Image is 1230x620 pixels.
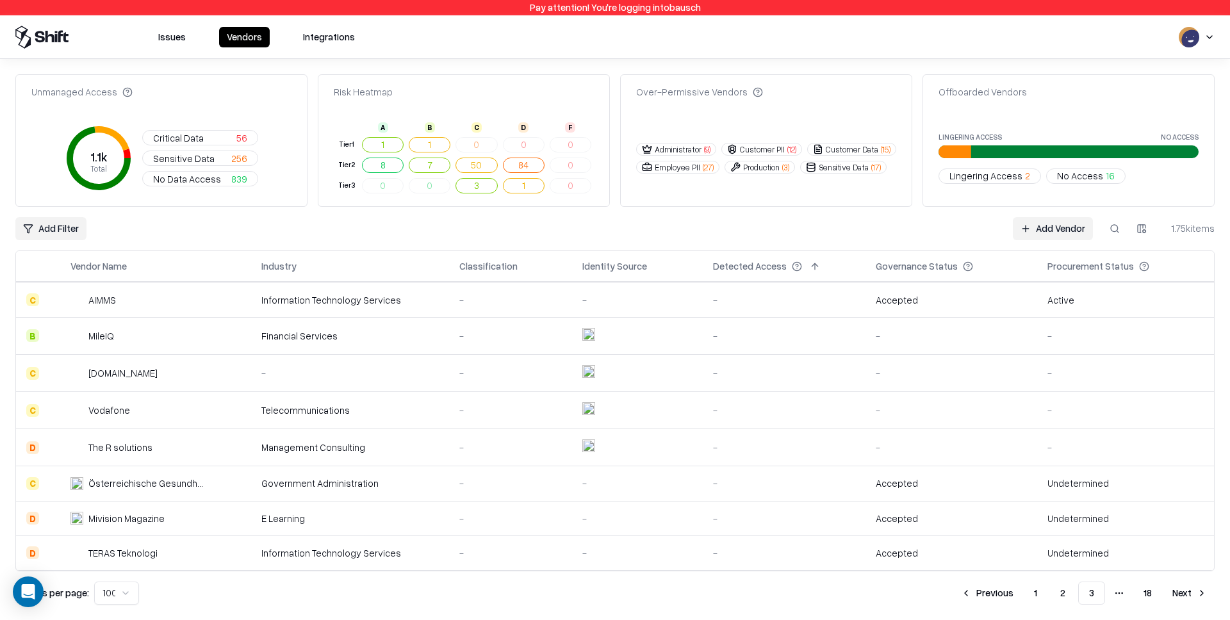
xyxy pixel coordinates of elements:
[876,512,918,525] div: Accepted
[142,151,258,166] button: Sensitive Data256
[503,178,545,193] button: 1
[1047,259,1134,273] div: Procurement Status
[26,404,39,417] div: C
[90,164,107,174] tspan: Total
[582,293,693,307] div: -
[153,172,221,186] span: No Data Access
[459,366,562,380] div: -
[261,259,297,273] div: Industry
[459,404,562,417] div: -
[876,441,1026,454] div: -
[261,366,439,380] div: -
[362,158,404,173] button: 8
[362,137,404,152] button: 1
[26,512,39,525] div: D
[1047,366,1204,380] div: -
[70,367,83,380] img: defihealthcare.com.mx
[142,130,258,145] button: Critical Data56
[582,259,647,273] div: Identity Source
[70,404,83,417] img: Vodafone
[459,546,562,560] div: -
[782,162,789,173] span: ( 3 )
[503,158,545,173] button: 84
[939,168,1041,184] button: Lingering Access2
[876,329,1026,343] div: -
[713,259,787,273] div: Detected Access
[582,365,595,378] img: entra.microsoft.com
[713,366,855,380] div: -
[1047,441,1204,454] div: -
[871,162,881,173] span: ( 17 )
[70,441,83,454] img: The R solutions
[70,293,83,306] img: AIMMS
[582,546,693,560] div: -
[88,329,114,343] div: MileIQ
[425,122,435,133] div: B
[70,259,127,273] div: Vendor Name
[787,144,796,155] span: ( 12 )
[1024,582,1047,605] button: 1
[70,329,83,342] img: MileIQ
[713,441,855,454] div: -
[151,27,193,47] button: Issues
[459,512,562,525] div: -
[949,169,1022,183] span: Lingering Access
[26,329,39,342] div: B
[1047,329,1204,343] div: -
[713,293,855,307] div: -
[1133,582,1162,605] button: 18
[88,546,158,560] div: TERAS Teknologi
[1037,535,1214,570] td: Undetermined
[704,144,710,155] span: ( 9 )
[1050,582,1076,605] button: 2
[459,477,562,490] div: -
[876,259,958,273] div: Governance Status
[231,172,247,186] span: 839
[636,143,716,156] button: Administrator(9)
[636,161,719,174] button: Employee PII(27)
[15,217,86,240] button: Add Filter
[582,439,595,452] img: entra.microsoft.com
[13,576,44,607] div: Open Intercom Messenger
[459,293,562,307] div: -
[31,85,133,99] div: Unmanaged Access
[1046,168,1126,184] button: No Access16
[236,131,247,145] span: 56
[153,131,204,145] span: Critical Data
[582,512,693,525] div: -
[1161,133,1199,140] label: No Access
[713,477,855,490] div: -
[409,137,450,152] button: 1
[1037,282,1214,317] td: Active
[876,477,918,490] div: Accepted
[1025,169,1030,183] span: 2
[1163,222,1215,235] div: 1.75k items
[378,122,388,133] div: A
[939,133,1002,140] label: Lingering Access
[261,512,439,525] div: E Learning
[88,441,152,454] div: The R solutions
[26,367,39,380] div: C
[881,144,890,155] span: ( 15 )
[1057,169,1103,183] span: No Access
[26,441,39,454] div: D
[876,404,1026,417] div: -
[90,150,107,164] tspan: 1.1k
[939,85,1027,99] div: Offboarded Vendors
[1106,169,1115,183] span: 16
[703,162,714,173] span: ( 27 )
[713,512,855,525] div: -
[1037,466,1214,501] td: Undetermined
[1037,501,1214,535] td: Undetermined
[261,477,439,490] div: Government Administration
[15,586,89,600] p: Results per page:
[725,161,795,174] button: Production(3)
[409,158,450,173] button: 7
[88,512,165,525] div: Mivision Magazine
[88,404,130,417] div: Vodafone
[953,582,1215,605] nav: pagination
[471,122,482,133] div: C
[953,582,1021,605] button: Previous
[153,152,215,165] span: Sensitive Data
[219,27,270,47] button: Vendors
